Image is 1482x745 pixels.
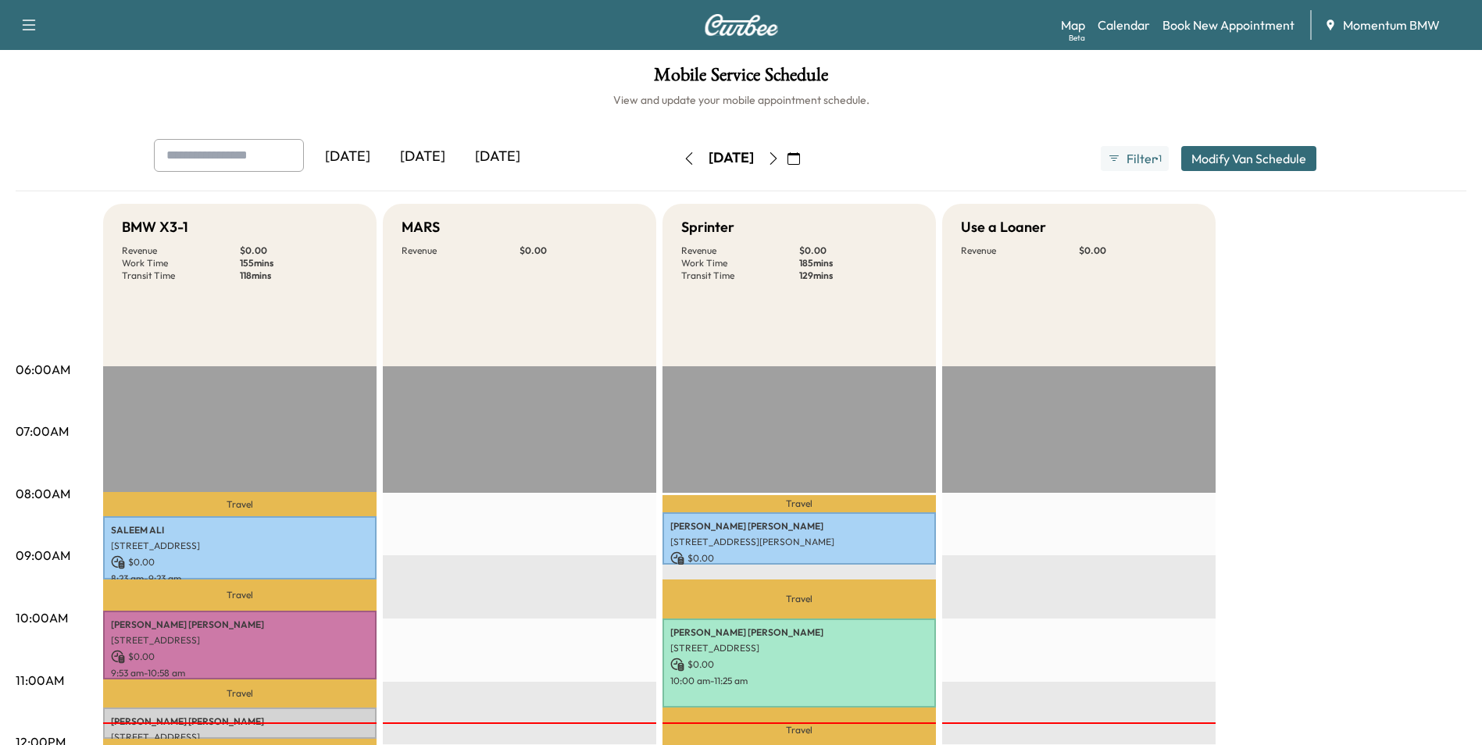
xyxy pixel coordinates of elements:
p: 185 mins [799,257,917,269]
p: 08:00AM [16,484,70,503]
p: $ 0.00 [799,244,917,257]
p: $ 0.00 [1079,244,1197,257]
p: [PERSON_NAME] [PERSON_NAME] [111,618,369,631]
p: 155 mins [240,257,358,269]
p: $ 0.00 [240,244,358,257]
p: $ 0.00 [111,555,369,569]
span: 1 [1159,152,1162,165]
div: [DATE] [709,148,754,168]
span: Momentum BMW [1343,16,1440,34]
p: Revenue [122,244,240,257]
p: 118 mins [240,269,358,282]
p: 09:00AM [16,546,70,565]
p: [PERSON_NAME] [PERSON_NAME] [670,626,928,639]
p: Work Time [122,257,240,269]
p: 8:23 am - 9:23 am [111,572,369,585]
span: ● [1155,155,1158,162]
p: [STREET_ADDRESS] [670,642,928,654]
p: 10:00 am - 11:25 am [670,675,928,687]
div: Beta [1069,32,1085,44]
p: 07:00AM [16,422,69,440]
p: [STREET_ADDRESS][PERSON_NAME] [670,536,928,548]
p: [PERSON_NAME] [PERSON_NAME] [111,715,369,728]
p: Travel [103,492,377,516]
p: [STREET_ADDRESS] [111,540,369,552]
div: [DATE] [385,139,460,175]
p: Travel [103,679,377,708]
p: [STREET_ADDRESS] [111,634,369,647]
h5: Use a Loaner [961,216,1046,238]
p: 06:00AM [16,360,70,379]
p: Transit Time [681,269,799,282]
h5: BMW X3-1 [122,216,188,238]
button: Modify Van Schedule [1181,146,1316,171]
p: 9:53 am - 10:58 am [111,667,369,679]
p: Travel [103,579,377,611]
p: 10:00AM [16,608,68,627]
p: Travel [662,579,936,618]
h5: MARS [402,216,440,238]
p: $ 0.00 [520,244,637,257]
p: Revenue [402,244,520,257]
p: [STREET_ADDRESS] [111,731,369,743]
p: $ 0.00 [670,551,928,565]
p: 11:00AM [16,671,64,690]
h6: View and update your mobile appointment schedule. [16,92,1466,108]
p: Work Time [681,257,799,269]
p: SALEEM ALI [111,524,369,536]
p: $ 0.00 [111,650,369,664]
a: Book New Appointment [1162,16,1295,34]
button: Filter●1 [1101,146,1168,171]
p: Revenue [961,244,1079,257]
h5: Sprinter [681,216,734,238]
p: Travel [662,495,936,512]
div: [DATE] [460,139,535,175]
p: Revenue [681,244,799,257]
h1: Mobile Service Schedule [16,66,1466,92]
span: Filter [1127,149,1155,168]
a: Calendar [1098,16,1150,34]
p: [PERSON_NAME] [PERSON_NAME] [670,520,928,533]
p: Transit Time [122,269,240,282]
p: 129 mins [799,269,917,282]
p: $ 0.00 [670,658,928,672]
a: MapBeta [1061,16,1085,34]
img: Curbee Logo [704,14,779,36]
div: [DATE] [310,139,385,175]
